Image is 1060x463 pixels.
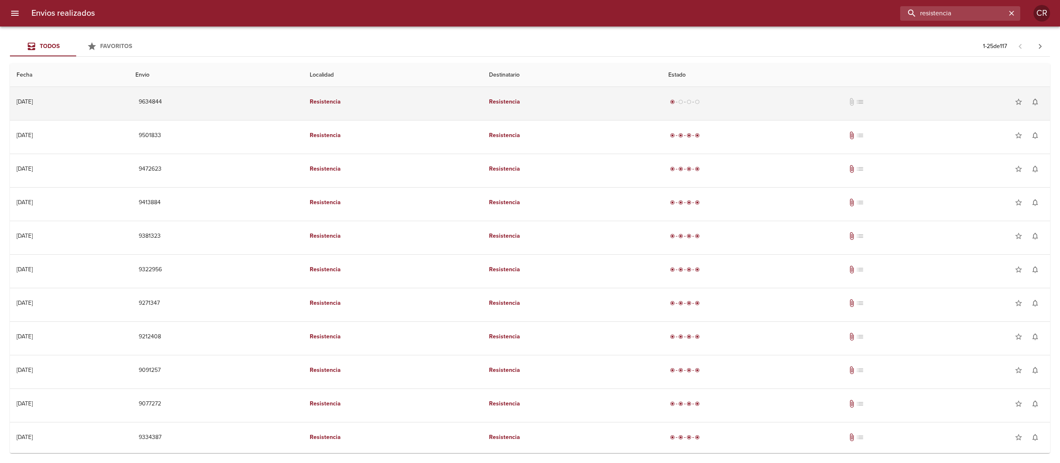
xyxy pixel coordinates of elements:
[1031,232,1039,240] span: notifications_none
[670,301,675,306] span: radio_button_checked
[678,166,683,171] span: radio_button_checked
[17,266,33,273] div: [DATE]
[135,430,165,445] button: 9334387
[670,334,675,339] span: radio_button_checked
[695,234,700,239] span: radio_button_checked
[670,166,675,171] span: radio_button_checked
[139,198,161,208] span: 9413884
[856,265,864,274] span: No tiene pedido asociado
[848,232,856,240] span: Tiene documentos adjuntos
[687,166,691,171] span: radio_button_checked
[848,333,856,341] span: Tiene documentos adjuntos
[1014,131,1023,140] span: star_border
[668,433,701,441] div: Entregado
[670,133,675,138] span: radio_button_checked
[1027,295,1043,311] button: Activar notificaciones
[678,301,683,306] span: radio_button_checked
[1031,366,1039,374] span: notifications_none
[670,267,675,272] span: radio_button_checked
[1014,366,1023,374] span: star_border
[687,401,691,406] span: radio_button_checked
[139,130,161,141] span: 9501833
[135,329,164,345] button: 9212408
[310,199,341,206] em: Resistencia
[687,435,691,440] span: radio_button_checked
[668,366,701,374] div: Entregado
[668,299,701,307] div: Entregado
[1031,433,1039,441] span: notifications_none
[1027,429,1043,446] button: Activar notificaciones
[668,333,701,341] div: Entregado
[983,42,1007,51] p: 1 - 25 de 117
[662,63,1050,87] th: Estado
[678,334,683,339] span: radio_button_checked
[17,199,33,206] div: [DATE]
[310,98,341,105] em: Resistencia
[1031,333,1039,341] span: notifications_none
[303,63,482,87] th: Localidad
[1010,362,1027,379] button: Agregar a favoritos
[135,162,165,177] button: 9472623
[1014,265,1023,274] span: star_border
[1027,94,1043,110] button: Activar notificaciones
[5,3,25,23] button: menu
[668,165,701,173] div: Entregado
[687,133,691,138] span: radio_button_checked
[695,99,700,104] span: radio_button_unchecked
[135,396,164,412] button: 9077272
[848,366,856,374] span: Tiene documentos adjuntos
[687,200,691,205] span: radio_button_checked
[139,164,161,174] span: 9472623
[135,94,165,110] button: 9634844
[482,63,662,87] th: Destinatario
[670,200,675,205] span: radio_button_checked
[670,99,675,104] span: radio_button_checked
[678,401,683,406] span: radio_button_checked
[668,131,701,140] div: Entregado
[489,232,520,239] em: Resistencia
[856,366,864,374] span: No tiene pedido asociado
[848,299,856,307] span: Tiene documentos adjuntos
[310,299,341,306] em: Resistencia
[856,299,864,307] span: No tiene pedido asociado
[668,400,701,408] div: Entregado
[687,301,691,306] span: radio_button_checked
[848,98,856,106] span: No tiene documentos adjuntos
[100,43,132,50] span: Favoritos
[695,368,700,373] span: radio_button_checked
[856,232,864,240] span: No tiene pedido asociado
[1027,328,1043,345] button: Activar notificaciones
[17,299,33,306] div: [DATE]
[17,333,33,340] div: [DATE]
[489,199,520,206] em: Resistencia
[17,132,33,139] div: [DATE]
[139,365,161,376] span: 9091257
[670,368,675,373] span: radio_button_checked
[1010,127,1027,144] button: Agregar a favoritos
[695,435,700,440] span: radio_button_checked
[489,299,520,306] em: Resistencia
[1027,161,1043,177] button: Activar notificaciones
[1010,228,1027,244] button: Agregar a favoritos
[668,198,701,207] div: Entregado
[1014,165,1023,173] span: star_border
[139,231,161,241] span: 9381323
[489,266,520,273] em: Resistencia
[1014,299,1023,307] span: star_border
[670,435,675,440] span: radio_button_checked
[1014,198,1023,207] span: star_border
[1010,295,1027,311] button: Agregar a favoritos
[668,232,701,240] div: Entregado
[139,399,161,409] span: 9077272
[695,301,700,306] span: radio_button_checked
[856,400,864,408] span: No tiene pedido asociado
[10,36,142,56] div: Tabs Envios
[1027,228,1043,244] button: Activar notificaciones
[139,97,162,107] span: 9634844
[1030,36,1050,56] span: Pagina siguiente
[135,128,164,143] button: 9501833
[856,433,864,441] span: No tiene pedido asociado
[1031,400,1039,408] span: notifications_none
[310,232,341,239] em: Resistencia
[1027,127,1043,144] button: Activar notificaciones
